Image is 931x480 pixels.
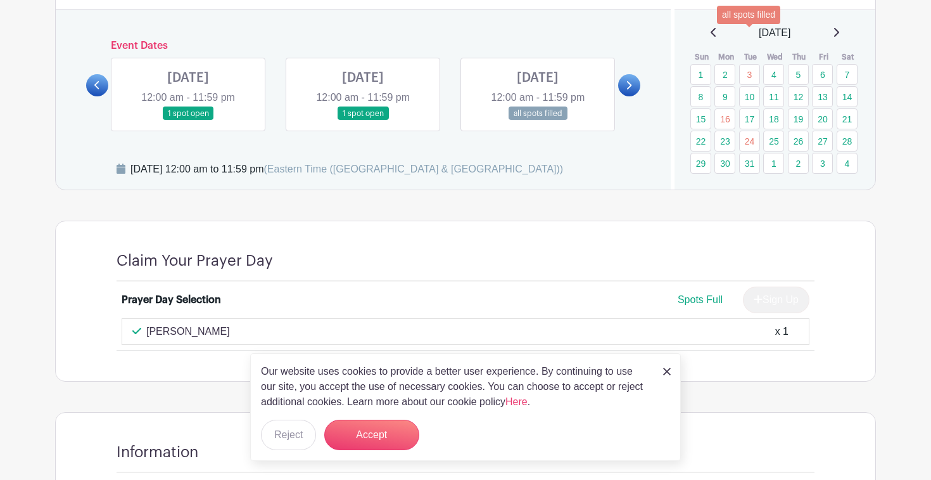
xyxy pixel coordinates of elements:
[122,292,221,308] div: Prayer Day Selection
[130,162,563,177] div: [DATE] 12:00 am to 11:59 pm
[837,64,858,85] a: 7
[739,64,760,85] a: 3
[714,131,735,152] a: 23
[717,6,780,24] div: all spots filled
[759,25,790,41] span: [DATE]
[714,108,735,129] a: 16
[263,164,563,174] span: (Eastern Time ([GEOGRAPHIC_DATA] & [GEOGRAPHIC_DATA]))
[788,131,809,152] a: 26
[117,252,273,270] h4: Claim Your Prayer Day
[714,86,735,107] a: 9
[812,64,833,85] a: 6
[812,86,833,107] a: 13
[690,86,711,107] a: 8
[775,324,788,339] div: x 1
[714,153,735,174] a: 30
[788,108,809,129] a: 19
[690,153,711,174] a: 29
[714,51,738,63] th: Mon
[146,324,230,339] p: [PERSON_NAME]
[812,131,833,152] a: 27
[108,40,618,52] h6: Event Dates
[678,294,723,305] span: Spots Full
[690,64,711,85] a: 1
[738,51,763,63] th: Tue
[812,153,833,174] a: 3
[690,51,714,63] th: Sun
[837,108,858,129] a: 21
[788,86,809,107] a: 12
[261,364,650,410] p: Our website uses cookies to provide a better user experience. By continuing to use our site, you ...
[812,108,833,129] a: 20
[763,86,784,107] a: 11
[763,153,784,174] a: 1
[788,153,809,174] a: 2
[739,86,760,107] a: 10
[763,64,784,85] a: 4
[763,51,787,63] th: Wed
[690,108,711,129] a: 15
[837,153,858,174] a: 4
[690,131,711,152] a: 22
[763,108,784,129] a: 18
[505,396,528,407] a: Here
[739,131,760,152] a: 24
[836,51,861,63] th: Sat
[837,86,858,107] a: 14
[763,131,784,152] a: 25
[324,420,419,450] button: Accept
[739,108,760,129] a: 17
[117,443,198,462] h4: Information
[739,153,760,174] a: 31
[663,368,671,375] img: close_button-5f87c8562297e5c2d7936805f587ecaba9071eb48480494691a3f1689db116b3.svg
[714,64,735,85] a: 2
[811,51,836,63] th: Fri
[787,51,812,63] th: Thu
[261,420,316,450] button: Reject
[788,64,809,85] a: 5
[837,131,858,152] a: 28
